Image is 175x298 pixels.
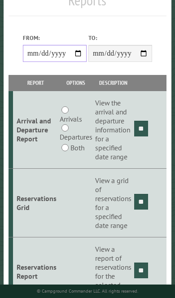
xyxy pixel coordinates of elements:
[37,288,138,294] small: © Campground Commander LLC. All rights reserved.
[23,34,87,42] label: From:
[94,169,133,237] td: View a grid of reservations for a specified date range
[70,142,84,153] label: Both
[13,75,58,91] th: Report
[94,75,133,91] th: Description
[60,131,92,142] label: Departures
[60,114,82,124] label: Arrivals
[94,91,133,169] td: View the arrival and departure information for a specified date range
[88,34,152,42] label: To:
[13,169,58,237] td: Reservations Grid
[13,91,58,169] td: Arrival and Departure Report
[58,75,93,91] th: Options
